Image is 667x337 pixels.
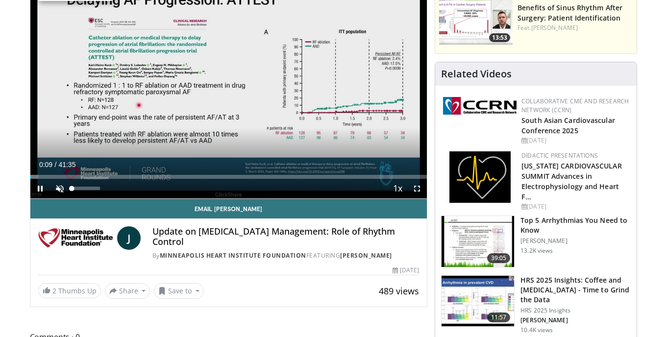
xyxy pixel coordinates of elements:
img: 1860aa7a-ba06-47e3-81a4-3dc728c2b4cf.png.150x105_q85_autocrop_double_scale_upscale_version-0.2.png [449,151,511,203]
span: 489 views [379,285,419,297]
img: 25c04896-53d6-4a05-9178-9b8aabfb644a.150x105_q85_crop-smart_upscale.jpg [442,276,514,327]
div: [DATE] [521,202,629,211]
button: Share [105,283,150,299]
span: 39:05 [487,253,511,263]
span: 13:53 [489,33,510,42]
a: Benefits of Sinus Rhythm After Surgery: Patient Identification [518,3,622,23]
div: By FEATURING [152,251,419,260]
a: 39:05 Top 5 Arrhythmias You Need to Know [PERSON_NAME] 13.2K views [441,216,631,267]
button: Unmute [50,179,70,198]
div: Feat. [518,24,633,32]
p: 10.4K views [520,326,553,334]
h3: HRS 2025 Insights: Coffee and [MEDICAL_DATA] - Time to Grind the Data [520,275,631,305]
a: Collaborative CME and Research Network (CCRN) [521,97,629,114]
a: [PERSON_NAME] [340,251,392,260]
a: South Asian Cardiovascular Conference 2025 [521,116,615,135]
div: Didactic Presentations [521,151,629,160]
span: 2 [52,286,56,295]
h4: Related Videos [441,68,512,80]
img: e6be7ba5-423f-4f4d-9fbf-6050eac7a348.150x105_q85_crop-smart_upscale.jpg [442,216,514,267]
div: Progress Bar [30,175,427,179]
span: / [55,161,57,168]
button: Playback Rate [388,179,407,198]
p: HRS 2025 Insights [520,307,631,314]
span: 0:09 [39,161,52,168]
button: Fullscreen [407,179,427,198]
img: a04ee3ba-8487-4636-b0fb-5e8d268f3737.png.150x105_q85_autocrop_double_scale_upscale_version-0.2.png [443,97,517,115]
h3: Top 5 Arrhythmias You Need to Know [520,216,631,235]
span: 41:35 [58,161,75,168]
p: [PERSON_NAME] [520,316,631,324]
h4: Update on [MEDICAL_DATA] Management: Role of Rhythm Control [152,226,419,247]
div: Volume Level [72,187,100,190]
p: 13.2K views [520,247,553,255]
div: [DATE] [393,266,419,275]
div: [DATE] [521,136,629,145]
img: Minneapolis Heart Institute Foundation [38,226,113,250]
button: Save to [154,283,204,299]
a: [PERSON_NAME] [531,24,578,32]
a: [US_STATE] CARDIOVASCULAR SUMMIT Advances in Electrophysiology and Heart F… [521,161,622,201]
a: 11:57 HRS 2025 Insights: Coffee and [MEDICAL_DATA] - Time to Grind the Data HRS 2025 Insights [PE... [441,275,631,334]
a: Minneapolis Heart Institute Foundation [160,251,306,260]
p: [PERSON_NAME] [520,237,631,245]
a: Email [PERSON_NAME] [30,199,427,218]
a: J [117,226,141,250]
button: Pause [30,179,50,198]
a: 2 Thumbs Up [38,283,101,298]
span: 11:57 [487,313,511,322]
